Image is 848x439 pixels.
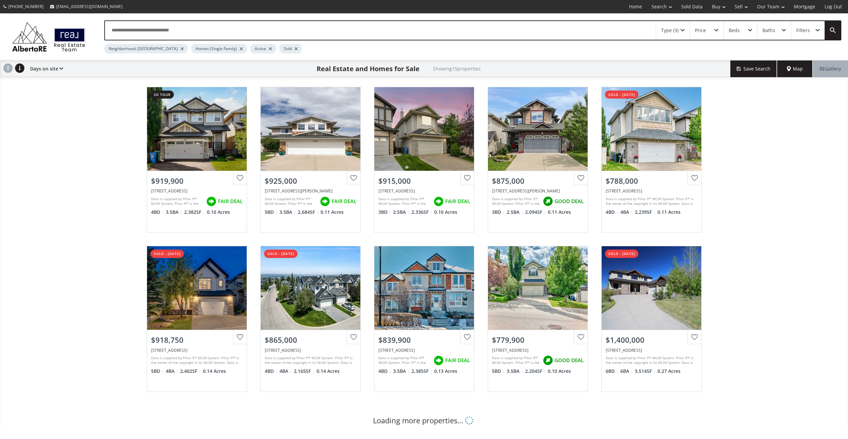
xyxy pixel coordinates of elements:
[151,368,164,375] span: 5 BD
[279,44,302,53] div: Sold
[151,196,203,206] div: Data is supplied by Pillar 9™ MLS® System. Pillar 9™ is the owner of the copyright in its MLS® Sy...
[332,198,356,205] span: FAIR DEAL
[661,28,679,33] div: Type (3)
[254,239,367,398] a: sold - [DATE]$865,000[STREET_ADDRESS]Data is supplied by Pillar 9™ MLS® System. Pillar 9™ is the ...
[317,64,419,74] h1: Real Estate and Homes for Sale
[525,368,546,375] span: 2,204 SF
[317,368,340,375] span: 0.14 Acres
[191,44,247,53] div: Homes (Single Family)
[151,188,243,194] div: 12481 Crestmont Boulevard SW, Calgary, AB T3B 5Z8
[393,209,410,215] span: 2.5 BA
[378,335,470,345] div: $839,900
[318,195,332,208] img: rating icon
[166,368,178,375] span: 4 BA
[294,368,315,375] span: 2,165 SF
[657,209,681,215] span: 0.11 Acres
[218,198,243,205] span: FAIR DEAL
[606,355,696,365] div: Data is supplied by Pillar 9™ MLS® System. Pillar 9™ is the owner of the copyright in its MLS® Sy...
[205,195,218,208] img: rating icon
[434,209,457,215] span: 0.10 Acres
[140,239,254,398] a: sold - [DATE]$918,750[STREET_ADDRESS]Data is supplied by Pillar 9™ MLS® System. Pillar 9™ is the ...
[265,176,356,186] div: $925,000
[492,335,584,345] div: $779,900
[104,44,188,53] div: Neighborhood: [GEOGRAPHIC_DATA]
[298,209,319,215] span: 2,684 SF
[184,209,205,215] span: 2,382 SF
[492,176,584,186] div: $875,000
[606,368,619,375] span: 6 BD
[378,176,470,186] div: $915,000
[47,0,126,13] a: [EMAIL_ADDRESS][DOMAIN_NAME]
[203,368,226,375] span: 0.14 Acres
[265,368,278,375] span: 4 BD
[787,65,803,72] span: Map
[378,188,470,194] div: 511 Cresthaven Place SW, Calgary, AB T3B 5Z8
[657,368,681,375] span: 0.27 Acres
[151,209,164,215] span: 4 BD
[393,368,410,375] span: 3.5 BA
[432,195,445,208] img: rating icon
[813,60,848,77] div: Gallery
[606,188,697,194] div: 512 Cresthaven Place SW, Calgary, AB T3B 5Z8
[606,347,697,353] div: 81 Crestridge View SW, Calgary, AB T3B 1G8
[729,28,740,33] div: Beds
[507,368,523,375] span: 3.5 BA
[548,209,571,215] span: 0.11 Acres
[8,4,43,9] span: [PHONE_NUMBER]
[620,368,633,375] span: 6 BA
[492,355,539,365] div: Data is supplied by Pillar 9™ MLS® System. Pillar 9™ is the owner of the copyright in its MLS® Sy...
[250,44,276,53] div: Active
[151,176,243,186] div: $919,900
[606,196,696,206] div: Data is supplied by Pillar 9™ MLS® System. Pillar 9™ is the owner of the copyright in its MLS® Sy...
[777,60,813,77] div: Map
[432,354,445,367] img: rating icon
[555,357,584,364] span: GOOD DEAL
[151,347,243,353] div: 162 CRESTRIDGE Way SW, Calgary, AB T3B 5Z4
[595,239,708,398] a: sold - [DATE]$1,400,000[STREET_ADDRESS]Data is supplied by Pillar 9™ MLS® System. Pillar 9™ is th...
[373,415,475,426] div: Loading more properties...
[481,80,595,239] a: $875,000[STREET_ADDRESS][PERSON_NAME]Data is supplied by Pillar 9™ MLS® System. Pillar 9™ is the ...
[180,368,201,375] span: 2,402 SF
[595,80,708,239] a: sold - [DATE]$788,000[STREET_ADDRESS]Data is supplied by Pillar 9™ MLS® System. Pillar 9™ is the ...
[606,209,619,215] span: 4 BD
[265,335,356,345] div: $865,000
[606,176,697,186] div: $788,000
[265,196,317,206] div: Data is supplied by Pillar 9™ MLS® System. Pillar 9™ is the owner of the copyright in its MLS® Sy...
[254,80,367,239] a: $925,000[STREET_ADDRESS][PERSON_NAME]Data is supplied by Pillar 9™ MLS® System. Pillar 9™ is the ...
[492,347,584,353] div: 73 Crestmont Drive SW, Calgary, AB T3B 5Z6
[635,209,656,215] span: 2,239 SF
[555,198,584,205] span: GOOD DEAL
[541,354,555,367] img: rating icon
[367,80,481,239] a: $915,000[STREET_ADDRESS]Data is supplied by Pillar 9™ MLS® System. Pillar 9™ is the owner of the ...
[492,368,505,375] span: 5 BD
[481,239,595,398] a: $779,900[STREET_ADDRESS]Data is supplied by Pillar 9™ MLS® System. Pillar 9™ is the owner of the ...
[151,335,243,345] div: $918,750
[378,355,430,365] div: Data is supplied by Pillar 9™ MLS® System. Pillar 9™ is the owner of the copyright in its MLS® Sy...
[541,195,555,208] img: rating icon
[321,209,344,215] span: 0.11 Acres
[378,368,391,375] span: 4 BD
[606,335,697,345] div: $1,400,000
[434,368,457,375] span: 0.13 Acres
[492,209,505,215] span: 3 BD
[265,355,355,365] div: Data is supplied by Pillar 9™ MLS® System. Pillar 9™ is the owner of the copyright in its MLS® Sy...
[548,368,571,375] span: 0.10 Acres
[525,209,546,215] span: 2,094 SF
[433,66,481,71] h2: Showing 15 properties
[445,198,470,205] span: FAIR DEAL
[378,209,391,215] span: 3 BD
[367,239,481,398] a: $839,900[STREET_ADDRESS]Data is supplied by Pillar 9™ MLS® System. Pillar 9™ is the owner of the ...
[620,209,633,215] span: 4 BA
[151,355,241,365] div: Data is supplied by Pillar 9™ MLS® System. Pillar 9™ is the owner of the copyright in its MLS® Sy...
[56,4,123,9] span: [EMAIL_ADDRESS][DOMAIN_NAME]
[695,28,706,33] div: Price
[635,368,656,375] span: 3,514 SF
[378,196,430,206] div: Data is supplied by Pillar 9™ MLS® System. Pillar 9™ is the owner of the copyright in its MLS® Sy...
[492,188,584,194] div: 66 Crestbrook Hill SW, Calgary, AB T3B 0C4
[265,188,356,194] div: 46 Crestbrook Hill SW, Calgary, AB T3B 0C4
[507,209,523,215] span: 2.5 BA
[378,347,470,353] div: 7 Crestmont Drive SW, Calgary, AB T3B 5W4
[730,60,777,77] button: Save Search
[796,28,810,33] div: Filters
[207,209,230,215] span: 0.10 Acres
